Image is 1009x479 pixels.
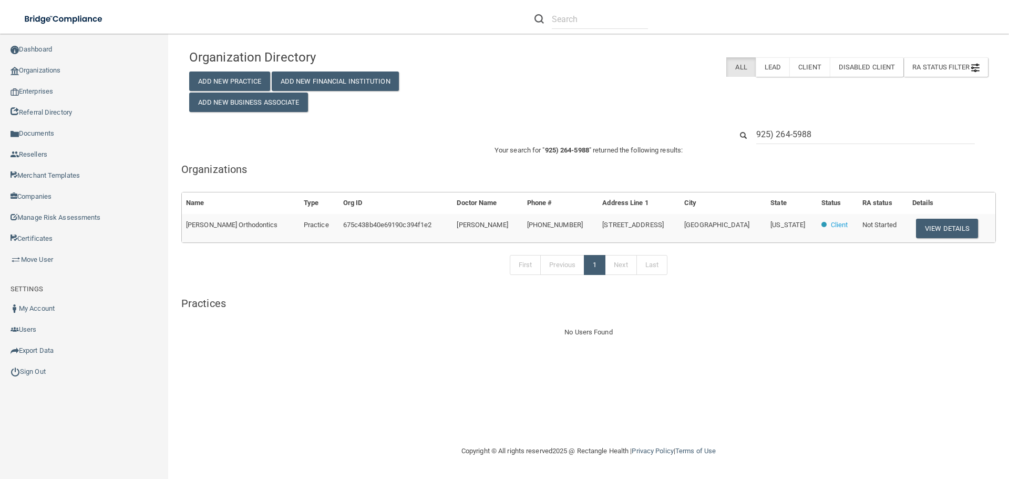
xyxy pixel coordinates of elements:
th: RA status [858,192,908,214]
img: icon-export.b9366987.png [11,346,19,355]
a: Privacy Policy [632,447,673,455]
img: enterprise.0d942306.png [11,88,19,96]
span: Not Started [862,221,897,229]
img: icon-documents.8dae5593.png [11,130,19,138]
th: State [766,192,817,214]
label: SETTINGS [11,283,43,295]
a: Previous [540,255,584,275]
a: Next [605,255,636,275]
img: briefcase.64adab9b.png [11,254,21,265]
span: [GEOGRAPHIC_DATA] [684,221,749,229]
label: Client [789,57,830,77]
input: Search [552,9,648,29]
label: Disabled Client [830,57,904,77]
span: RA Status Filter [912,63,980,71]
h5: Organizations [181,164,996,175]
th: Status [817,192,858,214]
span: 675c438b40e69190c394f1e2 [343,221,431,229]
th: City [680,192,766,214]
button: Add New Practice [189,72,270,91]
th: Org ID [339,192,453,214]
a: First [510,255,541,275]
img: icon-users.e205127d.png [11,325,19,334]
img: ic_user_dark.df1a06c3.png [11,304,19,313]
span: [US_STATE] [770,221,805,229]
button: Add New Financial Institution [272,72,399,91]
img: ic_dashboard_dark.d01f4a41.png [11,46,19,54]
p: Your search for " " returned the following results: [181,144,996,157]
th: Name [182,192,300,214]
th: Doctor Name [452,192,522,214]
a: Terms of Use [675,447,716,455]
span: [PHONE_NUMBER] [527,221,583,229]
label: Lead [756,57,789,77]
img: ic_reseller.de258add.png [11,150,19,159]
p: Client [831,219,848,231]
th: Type [300,192,339,214]
img: icon-filter@2x.21656d0b.png [971,64,980,72]
th: Phone # [523,192,599,214]
a: Last [636,255,667,275]
button: View Details [916,219,978,238]
label: All [726,57,755,77]
th: Details [908,192,995,214]
span: Practice [304,221,329,229]
img: ic_power_dark.7ecde6b1.png [11,367,20,376]
a: 1 [584,255,605,275]
div: Copyright © All rights reserved 2025 @ Rectangle Health | | [397,434,780,468]
h5: Practices [181,298,996,309]
th: Address Line 1 [598,192,680,214]
iframe: Drift Widget Chat Controller [827,404,996,446]
img: organization-icon.f8decf85.png [11,67,19,75]
img: ic-search.3b580494.png [534,14,544,24]
h4: Organization Directory [189,50,445,64]
img: bridge_compliance_login_screen.278c3ca4.svg [16,8,112,30]
div: No Users Found [181,326,996,339]
span: 925) 264-5988 [545,146,589,154]
button: Add New Business Associate [189,93,308,112]
span: [PERSON_NAME] Orthodontics [186,221,278,229]
input: Search [756,125,975,144]
span: [STREET_ADDRESS] [602,221,664,229]
span: [PERSON_NAME] [457,221,508,229]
